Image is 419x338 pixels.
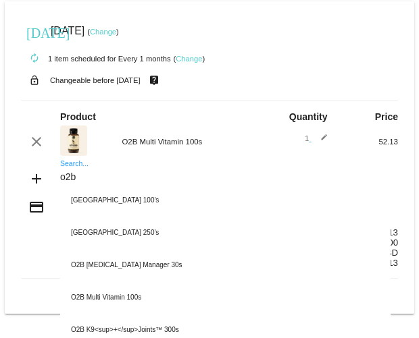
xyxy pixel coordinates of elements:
[335,138,398,146] div: 52.13
[28,199,45,215] mat-icon: credit_card
[60,111,96,122] strong: Product
[60,217,391,249] div: [GEOGRAPHIC_DATA] 250's
[26,51,43,67] mat-icon: autorenew
[26,24,43,40] mat-icon: [DATE]
[60,249,391,281] div: O2B [MEDICAL_DATA] Manager 30s
[115,138,241,146] div: O2B Multi Vitamin 100s
[28,134,45,150] mat-icon: clear
[26,72,43,89] mat-icon: lock_open
[312,134,328,150] mat-icon: edit
[90,28,116,36] a: Change
[305,134,328,142] span: 1
[176,55,202,63] a: Change
[60,172,391,183] input: Search...
[28,171,45,187] mat-icon: add
[21,55,171,63] small: 1 item scheduled for Every 1 months
[60,125,87,156] img: O2B-Multi-Vitamin-100.jpg
[173,55,205,63] small: ( )
[87,28,119,36] small: ( )
[60,281,391,314] div: O2B Multi Vitamin 100s
[146,72,162,89] mat-icon: live_help
[289,111,328,122] strong: Quantity
[50,76,141,84] small: Changeable before [DATE]
[60,184,391,217] div: [GEOGRAPHIC_DATA] 100's
[375,111,398,122] strong: Price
